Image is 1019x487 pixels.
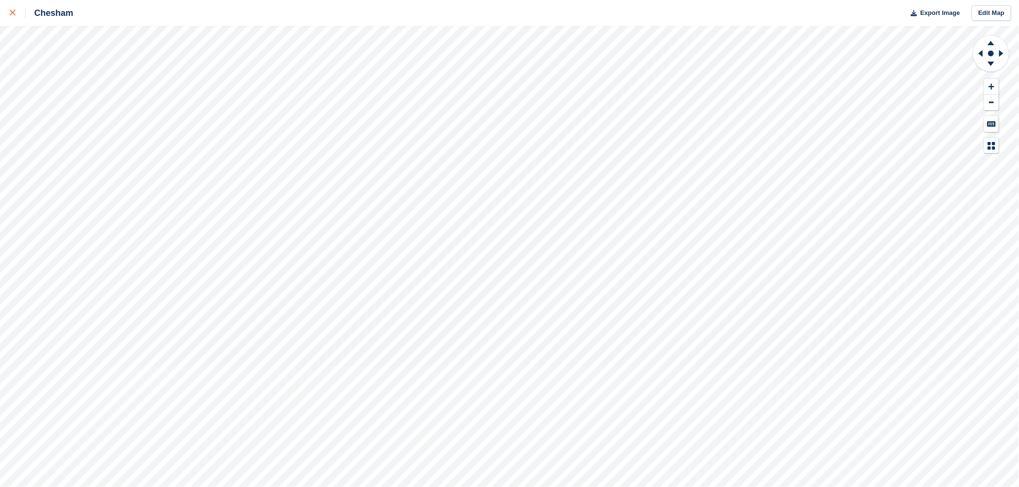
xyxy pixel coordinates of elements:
[972,5,1011,21] a: Edit Map
[905,5,960,21] button: Export Image
[984,116,999,132] button: Keyboard Shortcuts
[920,8,960,18] span: Export Image
[984,138,999,154] button: Map Legend
[984,79,999,95] button: Zoom In
[984,95,999,111] button: Zoom Out
[26,7,73,19] div: Chesham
